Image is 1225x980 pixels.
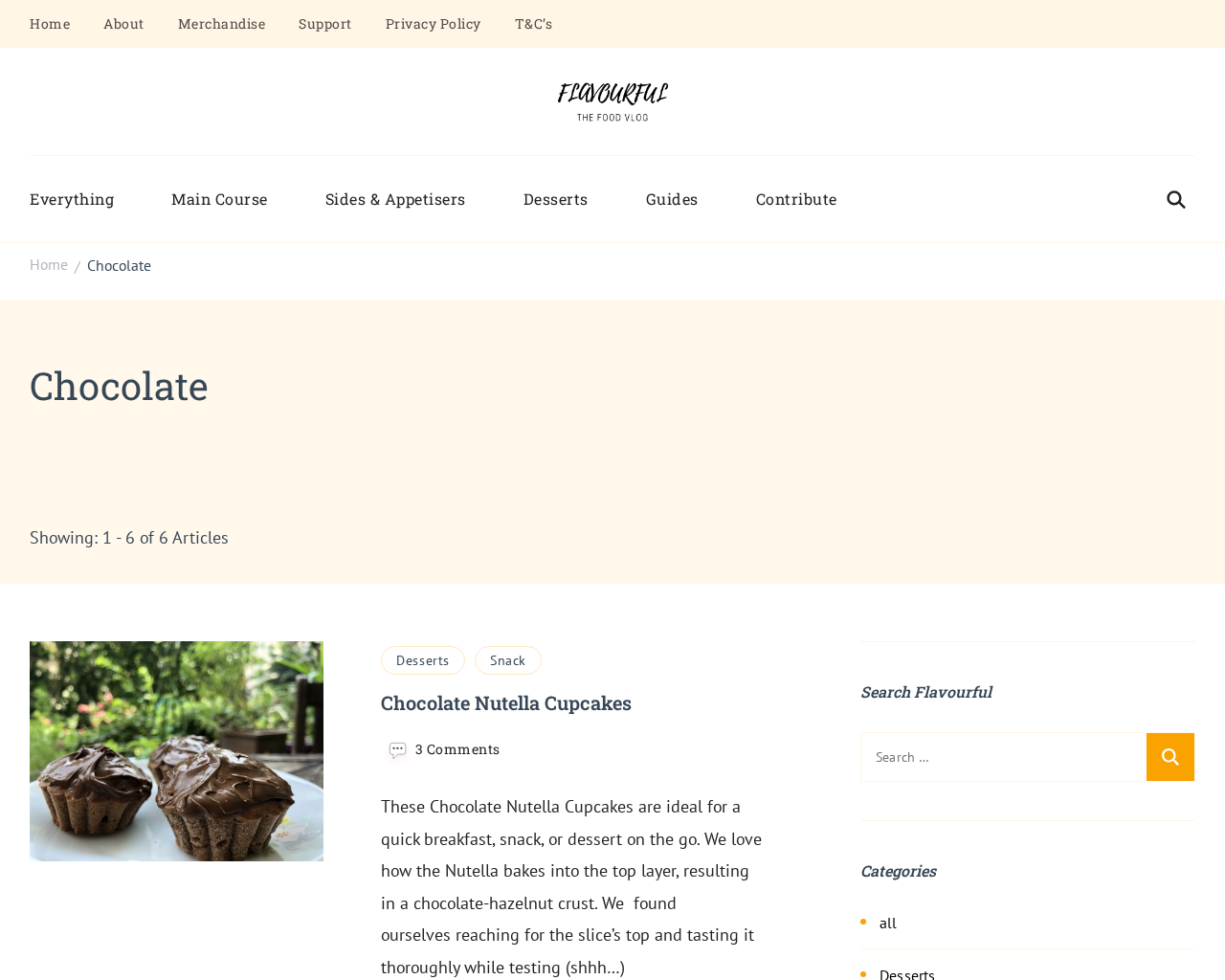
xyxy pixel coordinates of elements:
a: Contribute [727,175,866,224]
a: 3 Comments [415,739,501,759]
img: Flavourful [541,77,684,126]
h2: Categories [860,859,1195,882]
a: Main Course [143,175,297,224]
a: Home [30,254,68,277]
a: Everything [30,175,143,224]
input: Search [1147,733,1194,781]
img: chocolate nutella cupcakes cover [30,641,323,861]
span: Showing: 1 - 6 of 6 Articles [30,477,1195,550]
a: Desserts [495,175,617,224]
h2: Search Flavourful [860,680,1195,703]
a: Sides & Appetisers [297,175,495,224]
span: Home [30,255,68,274]
a: Snack [475,646,542,675]
a: Guides [617,175,727,224]
a: Desserts [381,646,465,675]
h1: Chocolate [30,357,1195,414]
a: Chocolate Nutella Cupcakes [381,690,632,715]
span: / [75,256,80,278]
a: all [880,913,907,932]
